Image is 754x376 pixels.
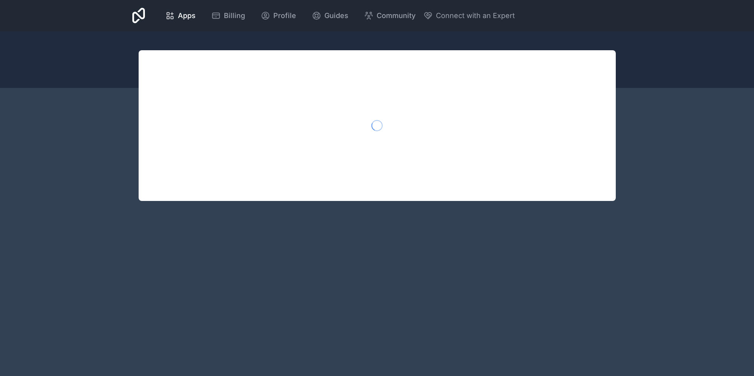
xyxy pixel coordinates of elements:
a: Guides [306,7,355,24]
span: Connect with an Expert [436,10,515,21]
span: Billing [224,10,245,21]
a: Profile [254,7,302,24]
span: Apps [178,10,196,21]
span: Guides [324,10,348,21]
a: Billing [205,7,251,24]
a: Apps [159,7,202,24]
span: Profile [273,10,296,21]
span: Community [377,10,415,21]
a: Community [358,7,422,24]
button: Connect with an Expert [423,10,515,21]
